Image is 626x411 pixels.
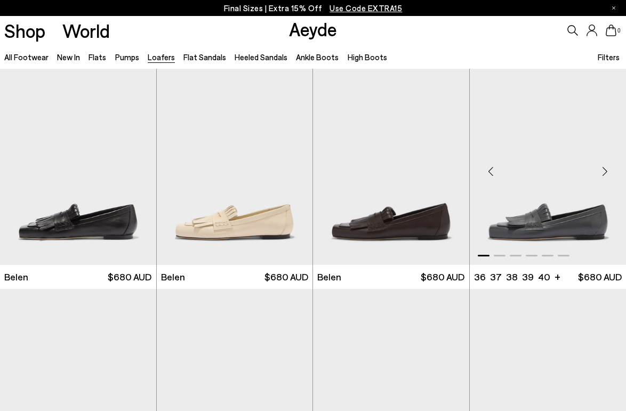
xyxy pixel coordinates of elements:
a: Shop [4,21,45,40]
a: Belen $680 AUD [313,265,469,289]
a: World [62,21,110,40]
span: Belen [161,270,185,284]
a: Next slide Previous slide [313,69,469,265]
span: $680 AUD [108,270,151,284]
span: Belen [4,270,28,284]
span: $680 AUD [264,270,308,284]
a: Pumps [115,52,139,62]
li: 38 [506,270,518,284]
p: Final Sizes | Extra 15% Off [224,2,403,15]
li: 36 [474,270,486,284]
span: $680 AUD [578,270,622,284]
ul: variant [474,270,547,284]
a: 0 [606,25,616,36]
li: 39 [522,270,534,284]
span: Belen [317,270,341,284]
a: Loafers [148,52,175,62]
a: Flats [89,52,106,62]
a: Flat Sandals [183,52,226,62]
span: Navigate to /collections/ss25-final-sizes [330,3,402,13]
li: 40 [538,270,550,284]
a: Heeled Sandals [235,52,287,62]
li: + [555,269,560,284]
img: Belen Tassel Loafers [313,69,469,265]
div: 1 / 6 [313,69,469,265]
a: Aeyde [289,18,337,40]
img: Belen Tassel Loafers [157,69,313,265]
a: High Boots [348,52,387,62]
span: Filters [598,52,620,62]
a: Belen $680 AUD [157,265,313,289]
span: $680 AUD [421,270,464,284]
div: Previous slide [475,155,507,187]
li: 37 [490,270,502,284]
span: 0 [616,28,622,34]
a: All Footwear [4,52,49,62]
a: Ankle Boots [296,52,339,62]
a: New In [57,52,80,62]
div: Next slide [589,155,621,187]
